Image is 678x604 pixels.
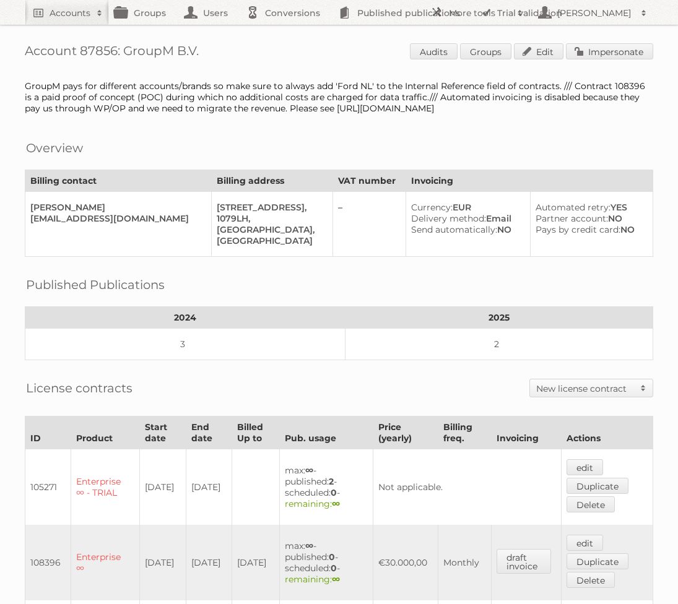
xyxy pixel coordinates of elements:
[25,449,71,525] td: 105271
[25,43,653,62] h1: Account 87856: GroupM B.V.
[329,476,334,487] strong: 2
[25,416,71,449] th: ID
[373,416,438,449] th: Price (yearly)
[331,563,337,574] strong: 0
[411,224,497,235] span: Send automatically:
[411,213,486,224] span: Delivery method:
[186,449,232,525] td: [DATE]
[30,213,201,224] div: [EMAIL_ADDRESS][DOMAIN_NAME]
[71,525,140,600] td: Enterprise ∞
[373,449,562,525] td: Not applicable.
[567,496,615,512] a: Delete
[26,275,165,294] h2: Published Publications
[285,498,340,509] span: remaining:
[567,459,603,475] a: edit
[536,213,643,224] div: NO
[460,43,511,59] a: Groups
[406,170,653,192] th: Invoicing
[25,307,346,329] th: 2024
[186,416,232,449] th: End date
[305,465,313,476] strong: ∞
[50,7,90,19] h2: Accounts
[280,449,373,525] td: max: - published: - scheduled: -
[305,540,313,551] strong: ∞
[411,224,519,235] div: NO
[554,7,635,19] h2: [PERSON_NAME]
[186,525,232,600] td: [DATE]
[567,478,628,494] a: Duplicate
[71,416,140,449] th: Product
[217,202,323,213] div: [STREET_ADDRESS],
[212,170,333,192] th: Billing address
[497,549,551,574] a: draft invoice
[566,43,653,59] a: Impersonate
[438,416,492,449] th: Billing freq.
[280,525,373,600] td: max: - published: - scheduled: -
[71,449,140,525] td: Enterprise ∞ - TRIAL
[217,213,323,224] div: 1079LH,
[530,379,653,397] a: New license contract
[26,139,83,157] h2: Overview
[333,192,406,257] td: –
[567,535,603,551] a: edit
[410,43,458,59] a: Audits
[140,449,186,525] td: [DATE]
[634,379,653,397] span: Toggle
[140,416,186,449] th: Start date
[536,224,620,235] span: Pays by credit card:
[411,213,519,224] div: Email
[333,170,406,192] th: VAT number
[332,574,340,585] strong: ∞
[140,525,186,600] td: [DATE]
[232,525,280,600] td: [DATE]
[536,382,634,395] h2: New license contract
[562,416,653,449] th: Actions
[217,224,323,235] div: [GEOGRAPHIC_DATA],
[514,43,563,59] a: Edit
[411,202,519,213] div: EUR
[25,329,346,360] td: 3
[449,7,511,19] h2: More tools
[492,416,562,449] th: Invoicing
[438,525,492,600] td: Monthly
[329,551,335,563] strong: 0
[536,224,643,235] div: NO
[280,416,373,449] th: Pub. usage
[567,572,615,588] a: Delete
[345,329,653,360] td: 2
[536,202,611,213] span: Automated retry:
[25,525,71,600] td: 108396
[332,498,340,509] strong: ∞
[26,379,133,397] h2: License contracts
[285,574,340,585] span: remaining:
[536,213,608,224] span: Partner account:
[345,307,653,329] th: 2025
[25,170,212,192] th: Billing contact
[217,235,323,246] div: [GEOGRAPHIC_DATA]
[25,80,653,114] div: GroupM pays for different accounts/brands so make sure to always add 'Ford NL' to the Internal Re...
[232,416,280,449] th: Billed Up to
[567,553,628,569] a: Duplicate
[331,487,337,498] strong: 0
[30,202,201,213] div: [PERSON_NAME]
[373,525,438,600] td: €30.000,00
[536,202,643,213] div: YES
[411,202,453,213] span: Currency:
